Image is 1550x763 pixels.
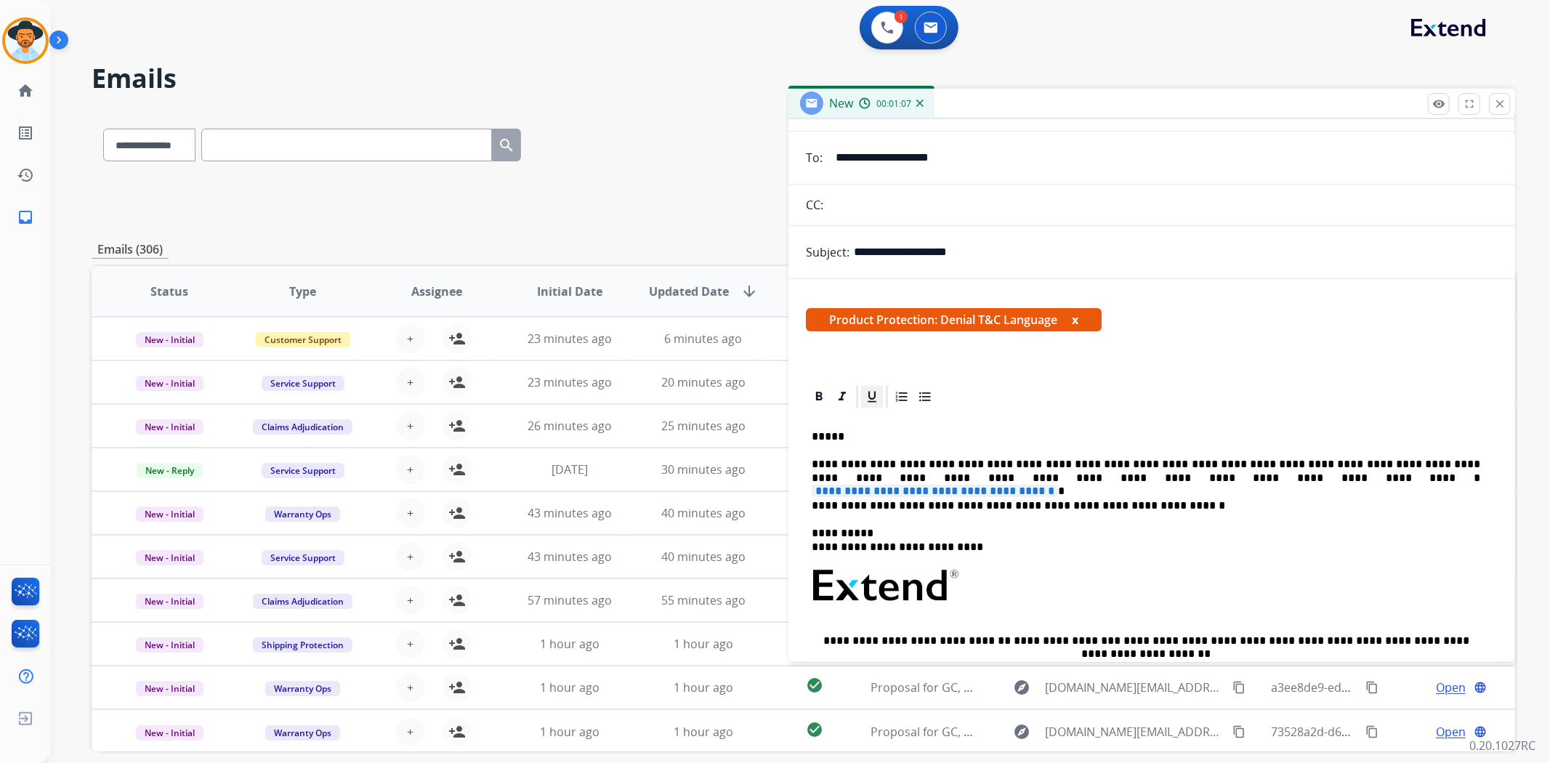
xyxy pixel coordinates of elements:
span: a3ee8de9-ede8-48d3-840e-b070dbaa1bdf [1272,679,1498,695]
mat-icon: check_circle [806,677,823,694]
span: New - Reply [137,463,203,478]
span: New - Initial [136,419,203,435]
span: New - Initial [136,681,203,696]
span: New - Initial [136,332,203,347]
img: avatar [5,20,46,61]
mat-icon: close [1493,97,1506,110]
span: + [407,417,413,435]
span: + [407,592,413,609]
span: 20 minutes ago [661,374,746,390]
div: Bullet List [914,386,936,408]
p: Subject: [806,243,849,261]
span: Service Support [262,463,344,478]
div: Ordered List [891,386,913,408]
button: + [396,542,425,571]
button: + [396,586,425,615]
mat-icon: person_add [448,504,466,522]
mat-icon: explore [1013,679,1030,696]
span: Initial Date [537,283,602,300]
mat-icon: content_copy [1232,681,1246,694]
span: 73528a2d-d644-4e76-8aa8-5addd3506f0b [1272,724,1497,740]
span: New - Initial [136,725,203,740]
span: + [407,374,413,391]
mat-icon: check_circle [806,721,823,738]
span: Service Support [262,376,344,391]
mat-icon: history [17,166,34,184]
span: Shipping Protection [253,637,352,653]
span: 43 minutes ago [528,549,612,565]
mat-icon: arrow_downward [740,283,758,300]
span: 1 hour ago [674,724,733,740]
span: New - Initial [136,637,203,653]
span: Customer Support [256,332,350,347]
div: Underline [861,386,883,408]
mat-icon: content_copy [1365,681,1379,694]
p: 0.20.1027RC [1469,737,1535,754]
mat-icon: home [17,82,34,100]
span: Warranty Ops [265,506,340,522]
button: + [396,498,425,528]
span: New - Initial [136,550,203,565]
div: Bold [808,386,830,408]
mat-icon: search [498,137,515,154]
span: + [407,330,413,347]
mat-icon: content_copy [1365,725,1379,738]
mat-icon: person_add [448,679,466,696]
span: 26 minutes ago [528,418,612,434]
span: Claims Adjudication [253,594,352,609]
span: New [829,95,853,111]
span: 30 minutes ago [661,461,746,477]
span: + [407,635,413,653]
mat-icon: person_add [448,723,466,740]
mat-icon: person_add [448,592,466,609]
span: + [407,461,413,478]
span: 1 hour ago [540,636,600,652]
span: Warranty Ops [265,681,340,696]
span: 23 minutes ago [528,374,612,390]
span: Type [289,283,316,300]
span: 43 minutes ago [528,505,612,521]
span: [DOMAIN_NAME][EMAIL_ADDRESS][DOMAIN_NAME] [1045,679,1224,696]
mat-icon: person_add [448,548,466,565]
span: 1 hour ago [540,679,600,695]
mat-icon: language [1474,725,1487,738]
span: + [407,723,413,740]
mat-icon: person_add [448,417,466,435]
mat-icon: fullscreen [1463,97,1476,110]
span: 40 minutes ago [661,505,746,521]
span: [DOMAIN_NAME][EMAIL_ADDRESS][DOMAIN_NAME] [1045,723,1224,740]
button: + [396,629,425,658]
span: 23 minutes ago [528,331,612,347]
span: 1 hour ago [674,636,733,652]
button: + [396,324,425,353]
span: 57 minutes ago [528,592,612,608]
span: 25 minutes ago [661,418,746,434]
button: + [396,673,425,702]
span: 00:01:07 [876,98,911,110]
span: Assignee [411,283,462,300]
p: Emails (306) [92,241,169,259]
mat-icon: inbox [17,209,34,226]
span: Service Support [262,550,344,565]
mat-icon: person_add [448,330,466,347]
span: Proposal for GC, Architects and Engineers [871,679,1101,695]
span: Updated Date [649,283,729,300]
mat-icon: remove_red_eye [1432,97,1445,110]
span: New - Initial [136,376,203,391]
button: + [396,717,425,746]
p: CC: [806,196,823,214]
mat-icon: explore [1013,723,1030,740]
span: 40 minutes ago [661,549,746,565]
span: Proposal for GC, Architects and Engineers [871,724,1101,740]
p: To: [806,149,823,166]
mat-icon: content_copy [1232,725,1246,738]
span: 1 hour ago [674,679,733,695]
button: + [396,455,425,484]
span: + [407,504,413,522]
span: Open [1436,679,1466,696]
span: [DATE] [552,461,588,477]
span: + [407,679,413,696]
span: Product Protection: Denial T&C Language [806,308,1102,331]
span: 1 hour ago [540,724,600,740]
mat-icon: person_add [448,461,466,478]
